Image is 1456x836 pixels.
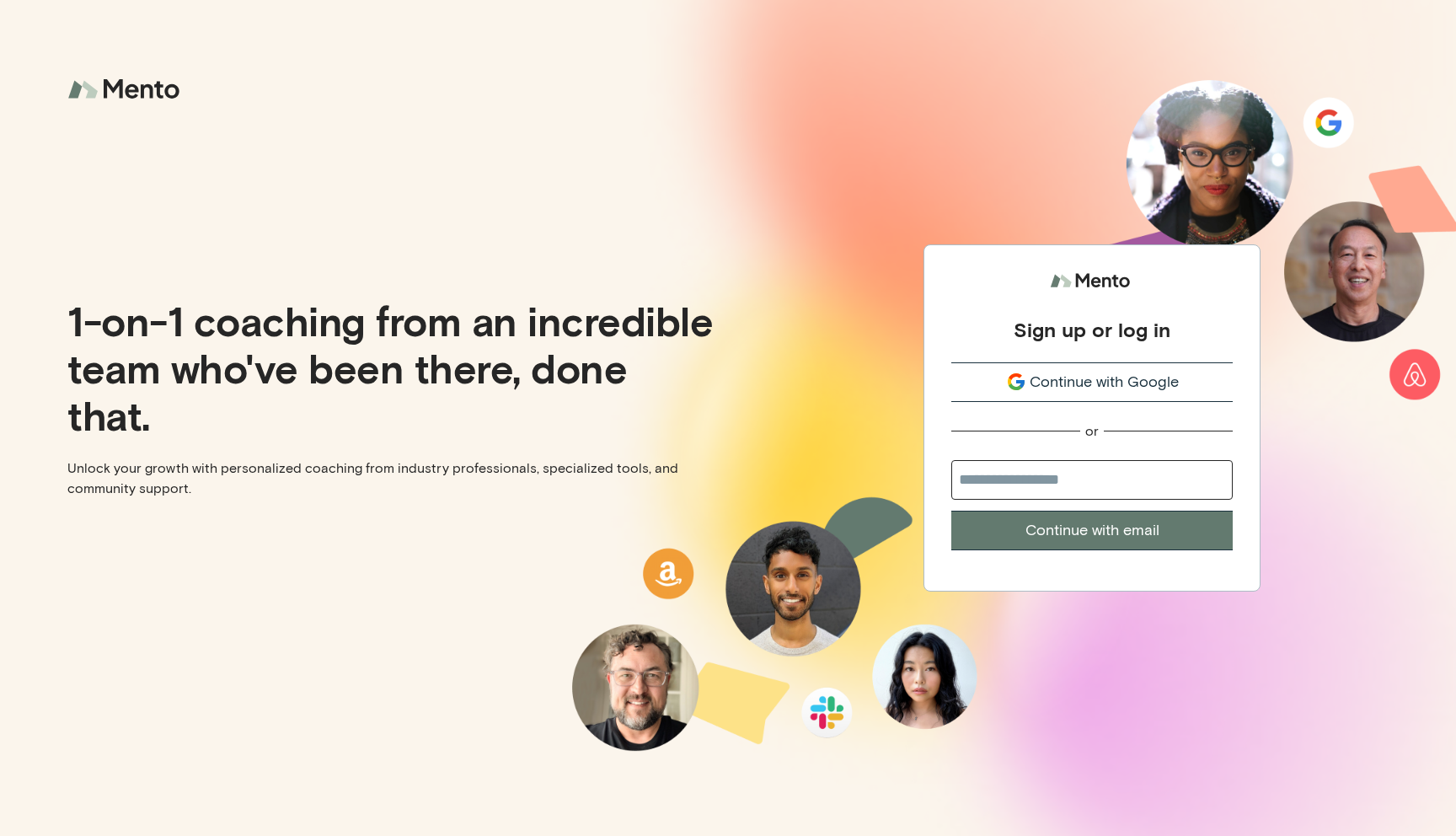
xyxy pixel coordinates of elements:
img: logo [67,67,185,112]
button: Continue with Google [951,362,1233,402]
p: Unlock your growth with personalized coaching from industry professionals, specialized tools, and... [67,458,715,499]
div: or [1085,422,1099,440]
span: Continue with Google [1030,371,1179,394]
div: Sign up or log in [1014,317,1170,342]
p: 1-on-1 coaching from an incredible team who've been there, done that. [67,297,715,438]
button: Continue with email [951,511,1233,550]
img: logo.svg [1050,265,1134,297]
